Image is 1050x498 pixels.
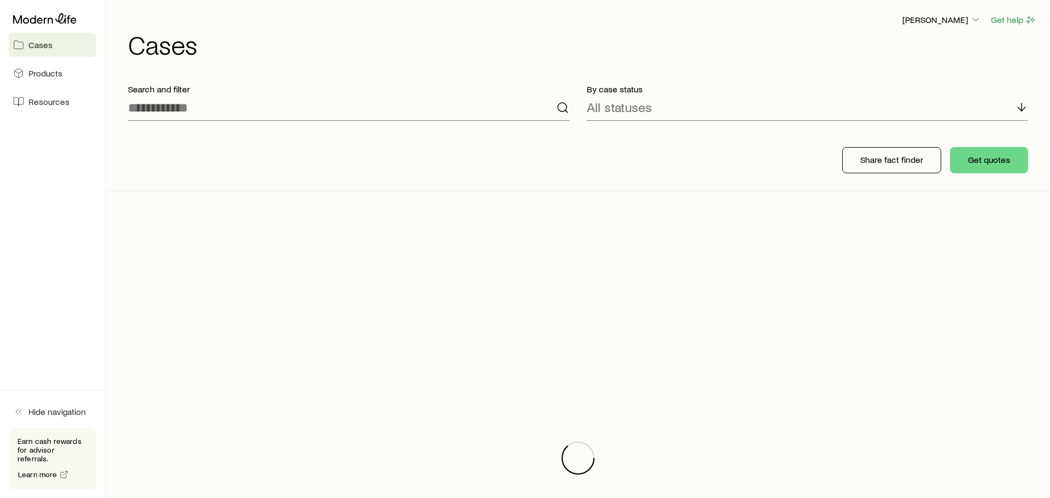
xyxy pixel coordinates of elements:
span: Cases [28,39,52,50]
a: Cases [9,33,96,57]
button: Share fact finder [842,147,941,173]
span: Learn more [18,471,57,478]
p: Search and filter [128,84,569,95]
p: Earn cash rewards for advisor referrals. [17,437,87,463]
button: [PERSON_NAME] [902,14,982,27]
div: Earn cash rewards for advisor referrals.Learn more [9,428,96,489]
a: Resources [9,90,96,114]
span: Resources [28,96,69,107]
p: Share fact finder [860,154,923,165]
button: Hide navigation [9,400,96,424]
span: Products [28,68,62,79]
p: [PERSON_NAME] [902,14,981,25]
p: All statuses [587,99,652,115]
span: Hide navigation [28,406,86,417]
button: Get help [990,14,1037,26]
h1: Cases [128,31,1037,57]
a: Products [9,61,96,85]
p: By case status [587,84,1028,95]
button: Get quotes [950,147,1028,173]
